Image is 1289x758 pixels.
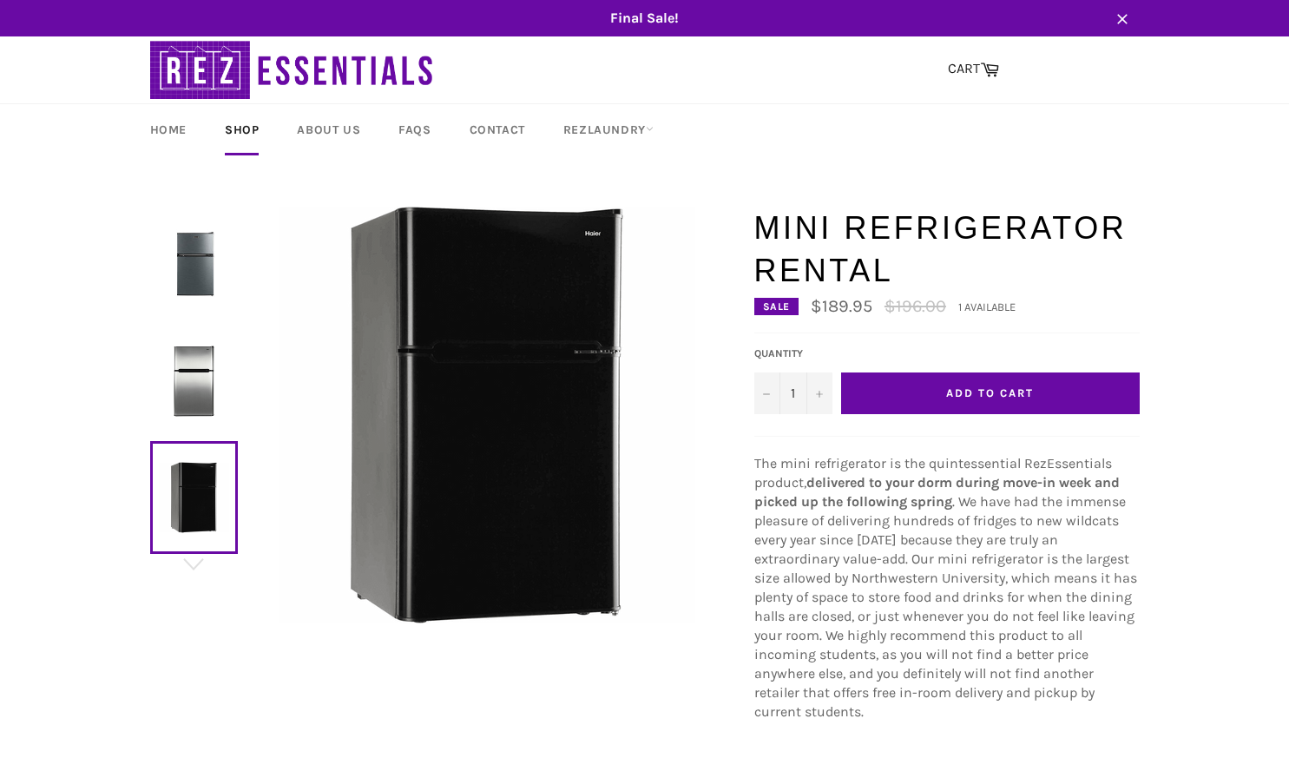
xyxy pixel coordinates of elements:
[207,104,276,155] a: Shop
[841,372,1140,414] button: Add to Cart
[958,300,1016,313] span: 1 available
[754,474,1120,510] strong: delivered to your dorm during move-in week and picked up the following spring
[546,104,671,155] a: RezLaundry
[754,372,780,414] button: Decrease quantity
[159,229,229,300] img: Mini Refrigerator Rental
[806,372,832,414] button: Increase quantity
[159,346,229,416] img: Mini Refrigerator Rental
[754,207,1140,293] h1: Mini Refrigerator Rental
[381,104,448,155] a: FAQs
[150,36,437,103] img: RezEssentials
[939,51,1008,88] a: CART
[754,493,1137,720] span: . We have had the immense pleasure of delivering hundreds of fridges to new wildcats every year s...
[811,296,872,316] span: $189.95
[754,346,832,361] label: Quantity
[280,104,378,155] a: About Us
[133,9,1157,28] span: Final Sale!
[946,386,1033,399] span: Add to Cart
[133,104,204,155] a: Home
[452,104,543,155] a: Contact
[279,207,695,623] img: Mini Refrigerator Rental
[885,296,946,316] s: $196.00
[754,455,1112,491] span: The mini refrigerator is the quintessential RezEssentials product,
[754,298,799,315] div: Sale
